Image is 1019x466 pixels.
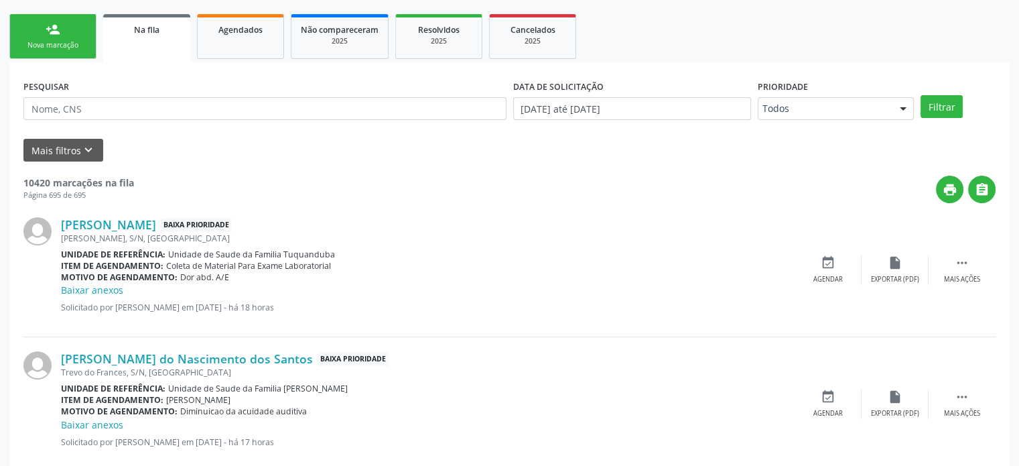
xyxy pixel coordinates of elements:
span: Baixa Prioridade [161,218,232,232]
i: keyboard_arrow_down [81,143,96,158]
i:  [975,182,990,197]
a: Baixar anexos [61,418,123,431]
div: 2025 [301,36,379,46]
i: event_available [821,390,835,404]
span: Todos [762,102,887,115]
span: Baixa Prioridade [318,352,389,366]
i:  [955,255,969,270]
button:  [968,176,996,203]
label: PESQUISAR [23,76,69,97]
b: Motivo de agendamento: [61,406,178,417]
span: Cancelados [511,24,555,36]
i: event_available [821,255,835,270]
div: Mais ações [944,409,980,418]
input: Nome, CNS [23,97,506,120]
i: insert_drive_file [888,390,902,404]
i: insert_drive_file [888,255,902,270]
div: Trevo do Frances, S/N, [GEOGRAPHIC_DATA] [61,367,795,378]
input: Selecione um intervalo [513,97,751,120]
div: Página 695 de 695 [23,190,134,201]
b: Motivo de agendamento: [61,272,178,283]
b: Unidade de referência: [61,249,165,260]
label: Prioridade [758,76,808,97]
div: person_add [46,22,60,37]
div: Exportar (PDF) [871,275,919,284]
div: 2025 [499,36,566,46]
span: [PERSON_NAME] [166,394,230,406]
div: Nova marcação [19,40,86,50]
a: [PERSON_NAME] do Nascimento dos Santos [61,351,313,366]
div: Agendar [813,275,843,284]
span: Na fila [134,24,159,36]
i: print [943,182,957,197]
button: Filtrar [921,95,963,118]
strong: 10420 marcações na fila [23,176,134,189]
b: Item de agendamento: [61,394,163,406]
span: Agendados [218,24,263,36]
span: Dor abd. A/E [180,272,229,283]
button: Mais filtroskeyboard_arrow_down [23,139,103,162]
div: Agendar [813,409,843,418]
span: Resolvidos [418,24,460,36]
a: [PERSON_NAME] [61,217,156,232]
span: Coleta de Material Para Exame Laboratorial [166,260,331,272]
p: Solicitado por [PERSON_NAME] em [DATE] - há 18 horas [61,302,795,313]
span: Unidade de Saude da Familia Tuquanduba [168,249,335,260]
b: Unidade de referência: [61,383,165,394]
div: Mais ações [944,275,980,284]
div: [PERSON_NAME], S/N, [GEOGRAPHIC_DATA] [61,233,795,244]
img: img [23,217,52,245]
p: Solicitado por [PERSON_NAME] em [DATE] - há 17 horas [61,436,795,448]
span: Diminuicao da acuidade auditiva [180,406,307,417]
span: Não compareceram [301,24,379,36]
i:  [955,390,969,404]
div: Exportar (PDF) [871,409,919,418]
label: DATA DE SOLICITAÇÃO [513,76,604,97]
b: Item de agendamento: [61,260,163,272]
a: Baixar anexos [61,284,123,296]
div: 2025 [405,36,472,46]
button: print [936,176,963,203]
img: img [23,351,52,380]
span: Unidade de Saude da Familia [PERSON_NAME] [168,383,348,394]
